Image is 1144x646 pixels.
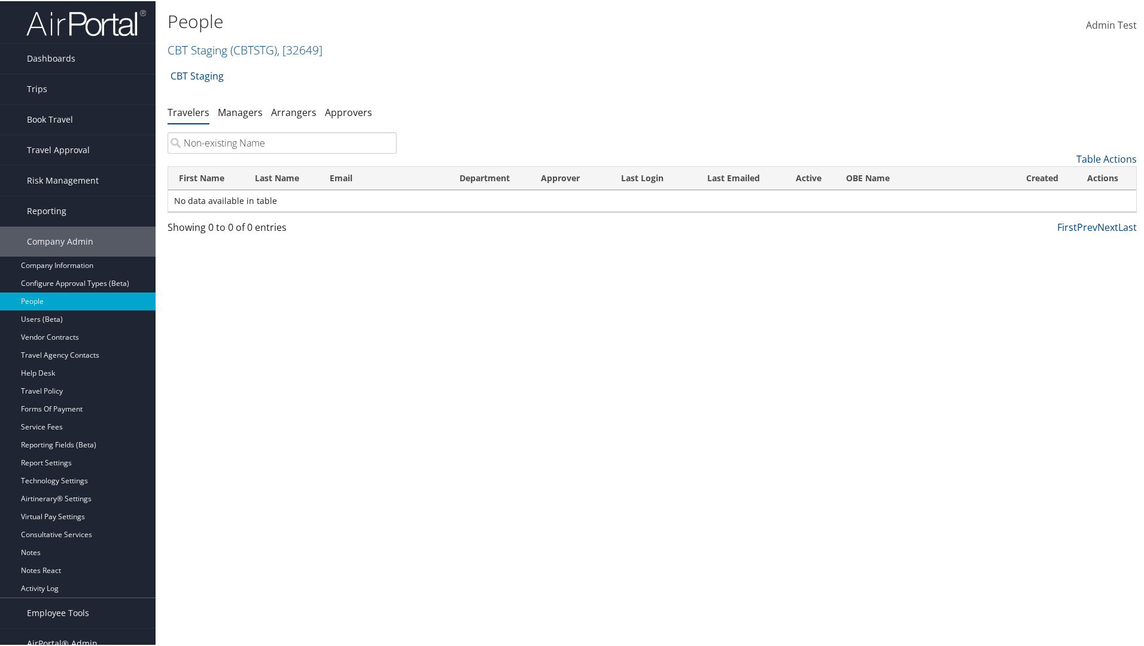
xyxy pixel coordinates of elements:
[27,164,99,194] span: Risk Management
[1015,166,1076,189] th: Created: activate to sort column ascending
[27,103,73,133] span: Book Travel
[171,63,224,87] a: CBT Staging
[1077,220,1097,233] a: Prev
[230,41,277,57] span: ( CBTSTG )
[168,41,322,57] a: CBT Staging
[244,166,319,189] th: Last Name: activate to sort column ascending
[1086,6,1137,43] a: Admin Test
[27,42,75,72] span: Dashboards
[168,131,397,153] input: Search
[277,41,322,57] span: , [ 32649 ]
[1118,220,1137,233] a: Last
[27,597,89,627] span: Employee Tools
[218,105,263,118] a: Managers
[325,105,372,118] a: Approvers
[781,166,835,189] th: Active: activate to sort column ascending
[530,166,610,189] th: Approver
[696,166,781,189] th: Last Emailed: activate to sort column ascending
[1097,220,1118,233] a: Next
[1076,151,1137,164] a: Table Actions
[449,166,530,189] th: Department: activate to sort column ascending
[168,166,244,189] th: First Name: activate to sort column ascending
[1076,166,1136,189] th: Actions
[1057,220,1077,233] a: First
[610,166,696,189] th: Last Login: activate to sort column ascending
[319,166,449,189] th: Email: activate to sort column descending
[27,226,93,255] span: Company Admin
[168,8,814,33] h1: People
[1086,17,1137,31] span: Admin Test
[271,105,317,118] a: Arrangers
[168,105,209,118] a: Travelers
[27,195,66,225] span: Reporting
[168,219,397,239] div: Showing 0 to 0 of 0 entries
[27,134,90,164] span: Travel Approval
[835,166,1015,189] th: OBE Name: activate to sort column ascending
[168,189,1136,211] td: No data available in table
[27,73,47,103] span: Trips
[26,8,146,36] img: airportal-logo.png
